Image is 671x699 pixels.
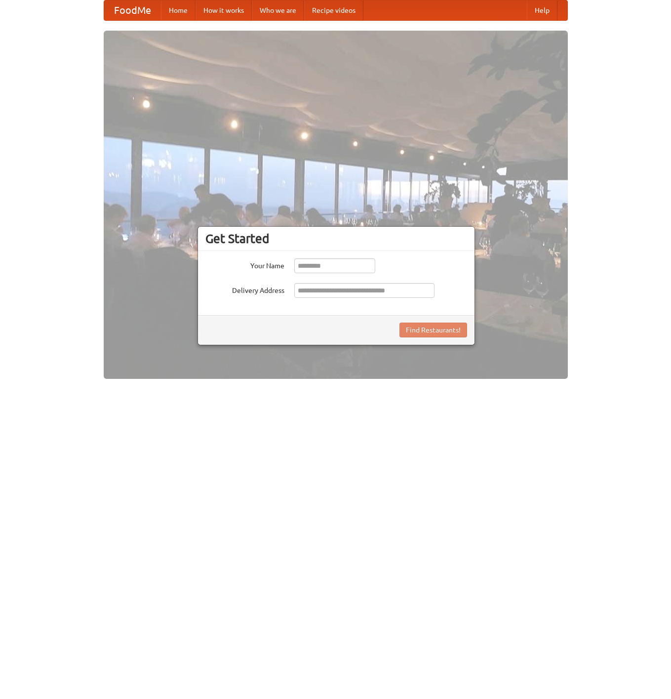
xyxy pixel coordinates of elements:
[161,0,196,20] a: Home
[304,0,363,20] a: Recipe videos
[205,258,284,271] label: Your Name
[104,0,161,20] a: FoodMe
[196,0,252,20] a: How it works
[399,323,467,337] button: Find Restaurants!
[205,283,284,295] label: Delivery Address
[252,0,304,20] a: Who we are
[527,0,557,20] a: Help
[205,231,467,246] h3: Get Started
